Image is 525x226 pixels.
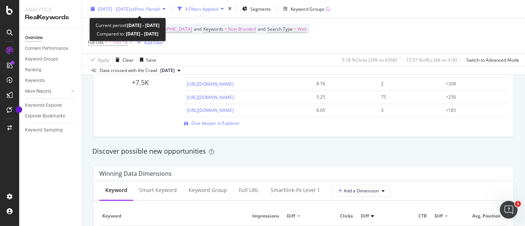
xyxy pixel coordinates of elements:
[471,213,501,219] span: Avg. Position
[316,94,369,100] div: 5.25
[381,81,434,87] div: 2
[88,39,104,45] span: Full URL
[446,81,499,87] div: +308
[25,112,76,120] a: Explorer Bookmarks
[88,54,109,66] button: Apply
[25,126,76,134] a: Keyword Sampling
[446,107,499,114] div: +185
[105,186,127,194] div: Keyword
[184,120,240,126] a: Dive deeper in Explorer
[194,26,202,32] span: and
[316,107,369,114] div: 8.05
[25,126,63,134] div: Keyword Sampling
[25,77,76,85] a: Keywords
[189,186,227,194] div: Keyword Group
[25,34,43,42] div: Overview
[267,26,293,32] span: Search Type
[228,24,256,34] span: Non-Branded
[271,186,320,194] div: smartlink-px Level 1
[381,107,434,114] div: 3
[97,30,158,38] div: Compared to:
[25,45,68,52] div: Content Performance
[25,55,76,63] a: Keyword Groups
[287,213,295,219] span: Diff
[187,107,234,113] a: [URL][DOMAIN_NAME]
[191,120,240,126] span: Dive deeper in Explorer
[130,6,159,12] span: vs Prev. Period
[92,147,515,156] div: Discover possible new opportunities
[25,6,76,13] div: Analytics
[96,21,159,30] div: Current period:
[146,56,156,63] div: Save
[515,201,521,207] span: 1
[25,13,76,22] div: RealKeywords
[102,213,242,219] span: Keyword
[100,67,157,74] div: Data crossed with the Crawl
[258,26,265,32] span: and
[113,54,134,66] button: Clear
[127,22,159,28] b: [DATE] - [DATE]
[109,37,128,48] span: ^.*/fr/.*$
[88,3,168,15] button: [DATE] - [DATE]vsPrev. Period
[134,38,164,47] button: Add Filter
[203,26,223,32] span: Keywords
[147,24,192,34] span: [GEOGRAPHIC_DATA]
[398,213,427,219] span: CTR
[144,39,164,45] div: Add Filter
[16,106,22,113] div: Tooltip anchor
[291,6,325,12] div: Keyword Groups
[123,56,134,63] div: Clear
[250,213,279,219] span: Impressions
[139,186,177,194] div: Smart Keyword
[342,56,397,63] div: 5.18 % Clicks ( 35K on 676K )
[25,102,62,109] div: Keywords Explorer
[187,81,234,87] a: [URL][DOMAIN_NAME]
[406,56,457,63] div: 15.57 % URLs ( 6K on 41K )
[435,213,443,219] span: Diff
[187,94,234,100] a: [URL][DOMAIN_NAME]
[280,3,333,15] button: Keyword Groups
[98,56,109,63] div: Apply
[338,188,379,194] span: Add a Dimension
[25,88,69,95] a: More Reports
[332,185,391,197] button: Add a Dimension
[25,66,41,74] div: Ranking
[25,55,58,63] div: Keyword Groups
[227,5,233,13] div: times
[25,102,76,109] a: Keywords Explorer
[25,77,45,85] div: Keywords
[132,78,149,87] span: +7.5K
[25,34,76,42] a: Overview
[125,31,158,37] b: [DATE] - [DATE]
[157,66,183,75] button: [DATE]
[105,39,108,45] span: =
[25,112,65,120] div: Explorer Bookmarks
[500,201,518,219] iframe: Intercom live chat
[381,94,434,100] div: 75
[185,6,218,12] div: 4 Filters Applied
[294,26,296,32] span: =
[250,6,271,12] span: Segments
[466,56,519,63] div: Switch to Advanced Mode
[25,45,76,52] a: Content Performance
[446,94,499,100] div: +256
[239,186,259,194] div: Full URL
[175,3,227,15] button: 4 Filters Applied
[25,66,76,74] a: Ranking
[298,24,307,34] span: Web
[316,81,369,87] div: 8.76
[25,88,51,95] div: More Reports
[463,54,519,66] button: Switch to Advanced Mode
[98,6,130,12] span: [DATE] - [DATE]
[361,213,369,219] span: Diff
[224,26,227,32] span: =
[239,3,274,15] button: Segments
[160,67,175,74] span: 2025 Sep. 26th
[137,54,156,66] button: Save
[324,213,353,219] span: Clicks
[99,170,172,177] div: Winning Data Dimensions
